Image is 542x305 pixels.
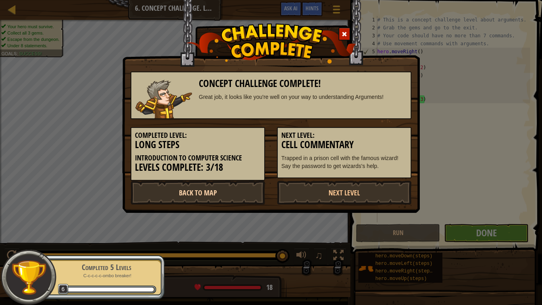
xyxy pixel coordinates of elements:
[56,273,156,279] p: C-c-c-c-c-ombo breaker!
[199,93,407,101] div: Great job, it looks like you're well on your way to understanding Arguments!
[199,78,407,89] h3: Concept Challenge Complete!
[135,154,261,162] h5: Introduction to Computer Science
[135,131,261,139] h5: Completed Level:
[11,259,47,295] img: trophy.png
[135,80,192,118] img: knight.png
[281,131,407,139] h5: Next Level:
[56,262,156,273] div: Completed 5 Levels
[135,139,261,150] h3: Long Steps
[58,284,69,295] span: 6
[186,23,356,64] img: challenge_complete.png
[281,154,407,170] p: Trapped in a prison cell with the famous wizard! Say the password to get wizards's help.
[281,139,407,150] h3: Cell Commentary
[277,181,411,205] a: Next Level
[135,162,261,173] h3: Levels Complete: 3/18
[131,181,265,205] a: Back to Map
